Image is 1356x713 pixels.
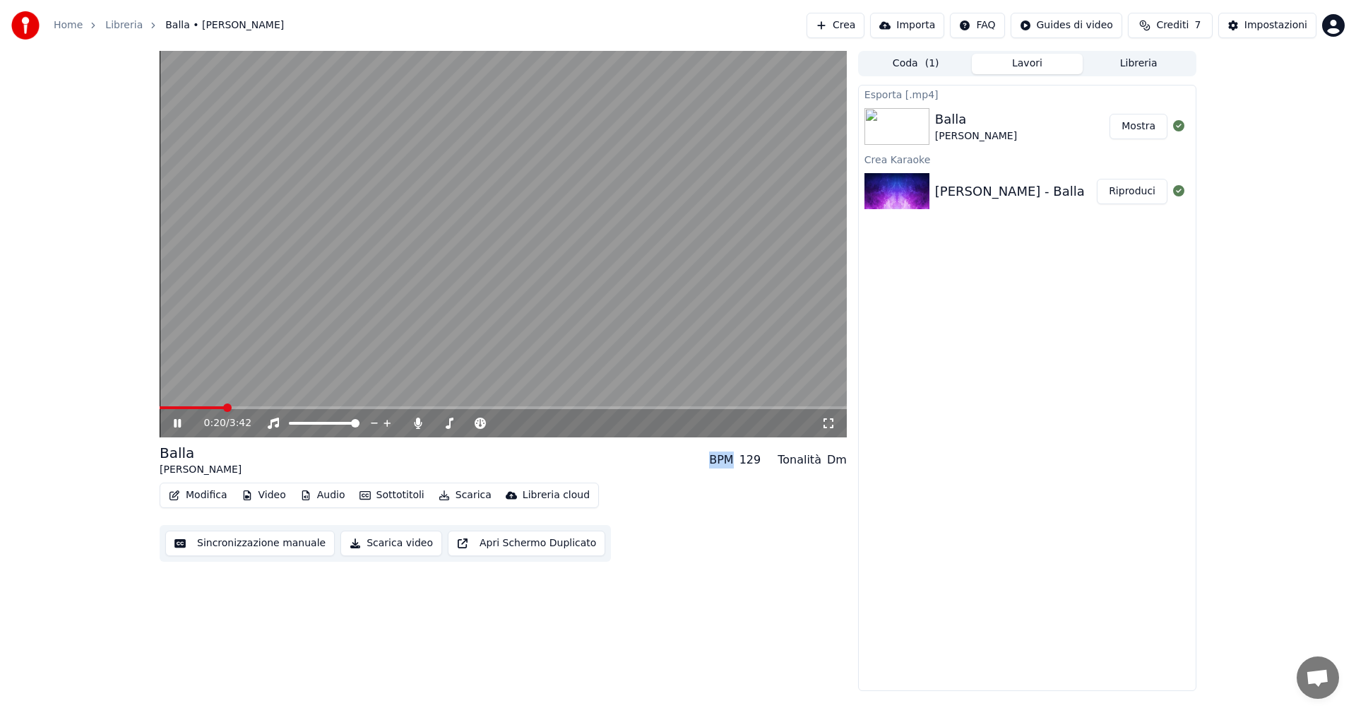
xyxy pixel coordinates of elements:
div: [PERSON_NAME] - Balla [935,182,1085,201]
div: Tonalità [778,452,821,469]
div: Balla [935,110,1017,129]
div: Crea Karaoke [859,151,1196,167]
div: [PERSON_NAME] [160,463,242,477]
a: Home [54,18,83,33]
button: Audio [295,485,351,505]
button: Mostra [1110,114,1167,139]
span: 7 [1194,18,1201,33]
div: Dm [827,452,847,469]
button: Apri Schermo Duplicato [448,531,605,556]
span: 3:42 [230,416,251,430]
button: Video [236,485,292,505]
button: Lavori [972,54,1083,74]
button: Libreria [1083,54,1194,74]
span: Crediti [1156,18,1189,33]
button: Crediti7 [1128,13,1213,38]
div: / [204,416,238,430]
button: Sottotitoli [354,485,430,505]
span: Balla • [PERSON_NAME] [165,18,284,33]
button: Crea [807,13,864,38]
button: Coda [860,54,972,74]
button: Riproduci [1097,179,1167,204]
div: Esporta [.mp4] [859,86,1196,102]
a: Aprire la chat [1297,656,1339,699]
div: Balla [160,443,242,463]
span: ( 1 ) [925,57,939,71]
div: Impostazioni [1244,18,1307,33]
span: 0:20 [204,416,226,430]
div: Libreria cloud [523,488,590,502]
button: Scarica [433,485,497,505]
img: youka [11,11,40,40]
div: 129 [739,452,761,469]
button: Guides di video [1011,13,1122,38]
button: Scarica video [340,531,442,556]
button: Importa [870,13,944,38]
button: Modifica [163,485,233,505]
div: [PERSON_NAME] [935,129,1017,143]
button: Impostazioni [1218,13,1316,38]
div: BPM [709,452,733,469]
button: Sincronizzazione manuale [165,531,335,556]
a: Libreria [105,18,143,33]
button: FAQ [950,13,1004,38]
nav: breadcrumb [54,18,284,33]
